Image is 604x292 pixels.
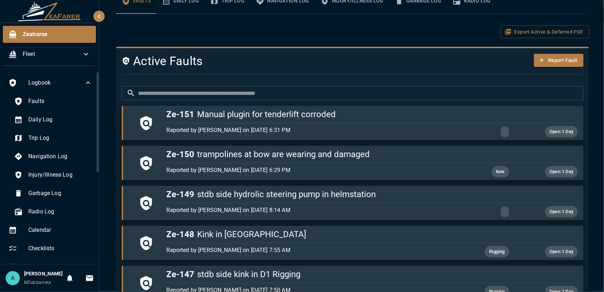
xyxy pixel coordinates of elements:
p: Reported by [PERSON_NAME] on [DATE] 8:14 AM [166,206,441,214]
div: Zeahorse [3,26,96,43]
button: Export Active & Deferred PDF [500,25,589,39]
span: Injury/Illness Log [28,171,92,179]
span: Garbage Log [28,189,92,197]
span: Ze-150 [166,149,194,159]
h5: stdb side hydrolic steering pump in helmstation [166,189,577,200]
div: Injury/Illness Log [8,166,98,183]
div: Checklists [3,240,98,257]
p: Reported by [PERSON_NAME] on [DATE] 7:55 AM [166,246,441,254]
img: ZeaFarer Logo [18,1,81,21]
div: Calendar [3,222,98,239]
span: Zeahorse [23,30,90,39]
span: MZubizarreta [24,280,51,285]
span: Faults [28,97,92,105]
div: Fleet [3,46,96,63]
span: Rigging [485,248,509,256]
p: Reported by [PERSON_NAME] on [DATE] 6:31 PM [166,126,441,134]
span: Trip Log [28,134,92,142]
span: Open 1 Day [545,128,578,136]
div: Daily Log [8,111,98,128]
button: Ze-149stdb side hydrolic steering pump in helmstationReported by [PERSON_NAME] on [DATE] 8:14 AMO... [122,186,583,220]
span: Trips [28,263,92,271]
button: Invitations [82,271,97,285]
span: Logbook [28,79,84,87]
p: Reported by [PERSON_NAME] on [DATE] 6:29 PM [166,166,441,174]
span: Open 1 Day [545,208,578,216]
div: Faults [8,93,98,110]
h4: Active Faults [122,54,506,69]
span: Navigation Log [28,152,92,161]
span: bow [492,168,509,176]
span: Daily Log [28,115,92,124]
div: Navigation Log [8,148,98,165]
button: Report Fault [534,54,583,67]
span: Radio Log [28,207,92,216]
div: Logbook [3,74,98,91]
span: Ze-151 [166,109,194,119]
span: Open 1 Day [545,248,578,256]
div: A [6,271,20,285]
span: Checklists [28,244,92,253]
div: Garbage Log [8,185,98,202]
h5: stdb side kink in D1 Rigging [166,269,577,280]
span: Calendar [28,226,92,234]
button: Ze-151Manual plugin for tenderlift corrodedReported by [PERSON_NAME] on [DATE] 6:31 PMOpen 1 Day [122,106,583,140]
div: Radio Log [8,203,98,220]
h5: Manual plugin for tenderlift corroded [166,109,577,120]
button: Ze-150trampolines at bow are wearing and damagedReported by [PERSON_NAME] on [DATE] 6:29 PMbowOpe... [122,146,583,180]
h5: Kink in [GEOGRAPHIC_DATA] [166,229,577,240]
span: Ze-149 [166,189,194,199]
span: Ze-147 [166,269,194,279]
button: Notifications [63,271,77,285]
button: Ze-148Kink in [GEOGRAPHIC_DATA]Reported by [PERSON_NAME] on [DATE] 7:55 AMRiggingOpen 1 Day [122,226,583,260]
div: Trips [3,258,98,275]
span: Open 1 Day [545,168,578,176]
div: Trip Log [8,130,98,147]
h6: [PERSON_NAME] [24,270,63,278]
span: Ze-148 [166,229,194,239]
h5: trampolines at bow are wearing and damaged [166,149,577,160]
span: Fleet [23,50,82,58]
